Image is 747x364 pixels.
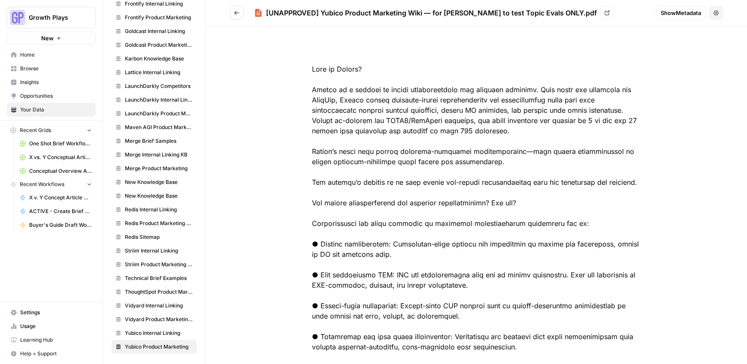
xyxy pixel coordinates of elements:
span: ThoughtSpot Product Marketing [125,288,193,296]
button: Help + Support [7,347,96,361]
span: Show Metadata [661,9,701,17]
span: LaunchDarkly Internal Linking [125,96,193,104]
span: Opportunities [20,92,92,100]
a: Goldcast Internal Linking [112,24,197,38]
span: Redis Internal Linking [125,206,193,214]
button: Recent Grids [7,124,96,137]
span: New Knowledge Base [125,178,193,186]
span: Karbon Knowledge Base [125,55,193,63]
span: One Shot Brief Workflow Grid [29,140,92,147]
button: ShowMetadata [656,6,706,20]
span: Insights [20,78,92,86]
span: Your Data [20,106,92,114]
a: Redis Internal Linking [112,203,197,217]
a: Home [7,48,96,62]
span: Maven AGI Product Marketing Knowledge Base [125,123,193,131]
button: Recent Workflows [7,178,96,191]
span: LaunchDarkly Competitors [125,82,193,90]
span: Recent Grids [20,126,51,134]
a: Vidyard Product Marketing Wiki [112,313,197,326]
a: Settings [7,306,96,319]
button: Go back [230,6,244,20]
a: X vs. Y Conceptual Articles [16,150,96,164]
a: Lattice Internal Linking [112,66,197,79]
a: LaunchDarkly Internal Linking [112,93,197,107]
span: X v. Y Concept Article Generator [29,194,92,202]
span: Merge Product Marketing [125,165,193,172]
span: Home [20,51,92,59]
a: Opportunities [7,89,96,103]
span: Striim Internal Linking [125,247,193,255]
span: Merge Internal Linking KB [125,151,193,159]
a: Yubico Product Marketing [112,340,197,354]
a: One Shot Brief Workflow Grid [16,137,96,150]
a: Redis Sitemap [112,230,197,244]
a: LaunchDarkly Product Marketing Wiki [112,107,197,120]
button: New [7,32,96,45]
a: Browse [7,62,96,75]
span: Frontify Product Marketing [125,14,193,21]
a: Vidyard Internal Linking [112,299,197,313]
a: Redis Product Marketing Wiki [112,217,197,230]
a: Karbon Knowledge Base [112,52,197,66]
span: Goldcast Product Marketing Wiki [125,41,193,49]
span: Goldcast Internal Linking [125,27,193,35]
a: New Knowledge Base [112,175,197,189]
a: Conceptual Overview Article Grid [16,164,96,178]
span: Striim Product Marketing Wiki [125,261,193,268]
a: Goldcast Product Marketing Wiki [112,38,197,52]
a: Frontify Product Marketing [112,11,197,24]
span: Buyer's Guide Draft Workflow [29,221,92,229]
img: Growth Plays Logo [10,10,25,25]
span: Redis Product Marketing Wiki [125,220,193,227]
span: Lattice Internal Linking [125,69,193,76]
a: Buyer's Guide Draft Workflow [16,218,96,232]
a: ThoughtSpot Product Marketing [112,285,197,299]
a: Your Data [7,103,96,117]
span: Yubico Internal Linking [125,329,193,337]
span: X vs. Y Conceptual Articles [29,153,92,161]
span: New [41,34,54,42]
a: Insights [7,75,96,89]
a: Yubico Internal Linking [112,326,197,340]
span: Merge Brief Samples [125,137,193,145]
span: Browse [20,65,92,72]
span: Growth Plays [29,13,81,22]
a: X v. Y Concept Article Generator [16,191,96,205]
button: Workspace: Growth Plays [7,7,96,28]
span: Help + Support [20,350,92,358]
a: Usage [7,319,96,333]
span: Conceptual Overview Article Grid [29,167,92,175]
span: Vidyard Internal Linking [125,302,193,310]
a: New Knowledge Base [112,189,197,203]
a: Merge Brief Samples [112,134,197,148]
span: Usage [20,322,92,330]
div: [UNAPPROVED] Yubico Product Marketing Wiki — for [PERSON_NAME] to test Topic Evals ONLY.pdf [266,8,597,18]
span: Vidyard Product Marketing Wiki [125,316,193,323]
span: ACTIVE - Create Brief Workflow [29,208,92,215]
a: Learning Hub [7,333,96,347]
a: Striim Product Marketing Wiki [112,258,197,271]
a: LaunchDarkly Competitors [112,79,197,93]
a: ACTIVE - Create Brief Workflow [16,205,96,218]
a: Merge Internal Linking KB [112,148,197,162]
span: Settings [20,309,92,316]
span: Recent Workflows [20,180,64,188]
a: Striim Internal Linking [112,244,197,258]
span: LaunchDarkly Product Marketing Wiki [125,110,193,117]
span: Learning Hub [20,336,92,344]
span: Yubico Product Marketing [125,343,193,351]
a: Maven AGI Product Marketing Knowledge Base [112,120,197,134]
span: Technical Brief Examples [125,274,193,282]
a: Technical Brief Examples [112,271,197,285]
span: Redis Sitemap [125,233,193,241]
span: New Knowledge Base [125,192,193,200]
a: Merge Product Marketing [112,162,197,175]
